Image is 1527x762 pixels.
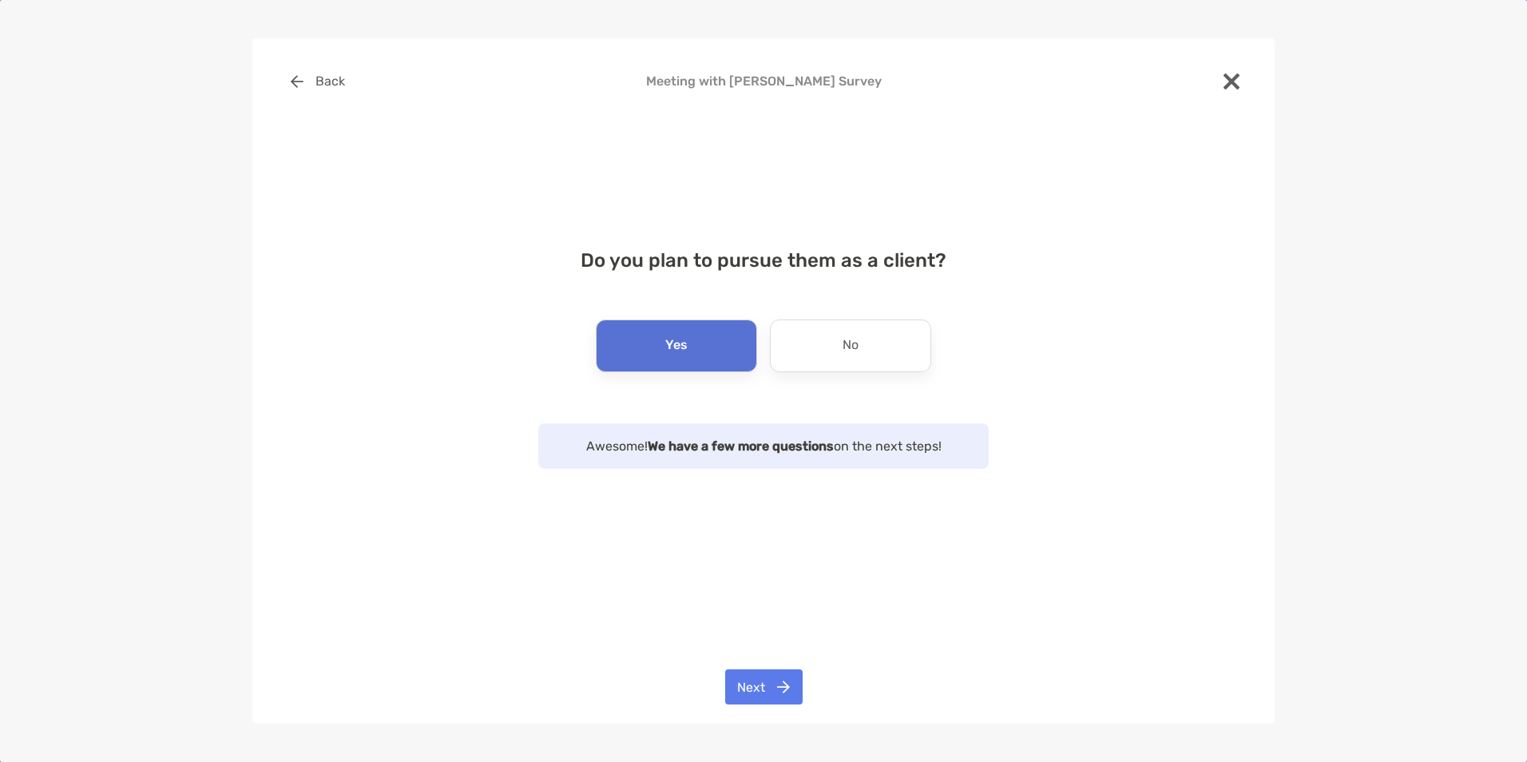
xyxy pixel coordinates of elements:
[1224,73,1239,89] img: close modal
[843,333,859,359] p: No
[665,333,688,359] p: Yes
[554,436,973,456] p: Awesome! on the next steps!
[725,669,803,704] button: Next
[278,249,1249,272] h4: Do you plan to pursue them as a client?
[278,64,357,99] button: Back
[648,439,834,454] strong: We have a few more questions
[291,75,303,88] img: button icon
[777,681,790,693] img: button icon
[278,73,1249,89] h4: Meeting with [PERSON_NAME] Survey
